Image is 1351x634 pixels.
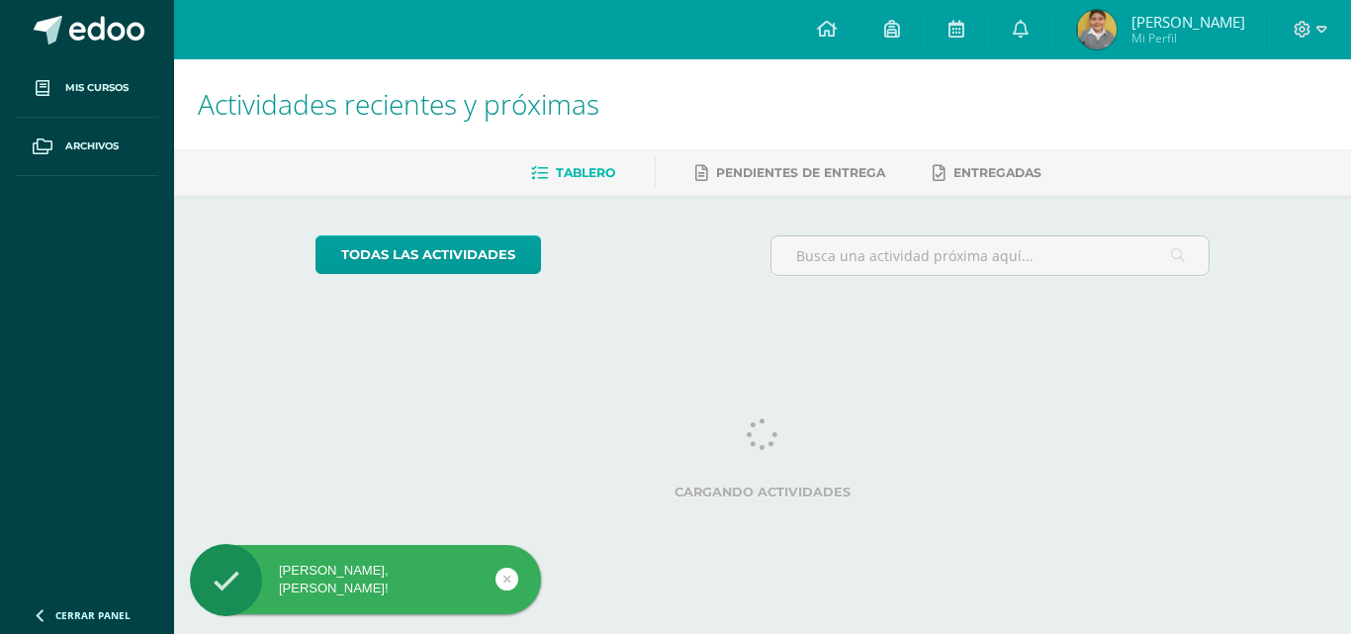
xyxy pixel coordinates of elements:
a: Pendientes de entrega [695,157,885,189]
input: Busca una actividad próxima aquí... [771,236,1210,275]
label: Cargando actividades [315,485,1211,499]
a: todas las Actividades [315,235,541,274]
span: Actividades recientes y próximas [198,85,599,123]
a: Tablero [531,157,615,189]
a: Archivos [16,118,158,176]
span: Mis cursos [65,80,129,96]
span: Pendientes de entrega [716,165,885,180]
div: [PERSON_NAME], [PERSON_NAME]! [190,562,541,597]
span: Mi Perfil [1131,30,1245,46]
a: Mis cursos [16,59,158,118]
span: Entregadas [953,165,1041,180]
span: Tablero [556,165,615,180]
span: [PERSON_NAME] [1131,12,1245,32]
span: Archivos [65,138,119,154]
a: Entregadas [933,157,1041,189]
img: 6658efd565f3e63612ddf9fb0e50e572.png [1077,10,1117,49]
span: Cerrar panel [55,608,131,622]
